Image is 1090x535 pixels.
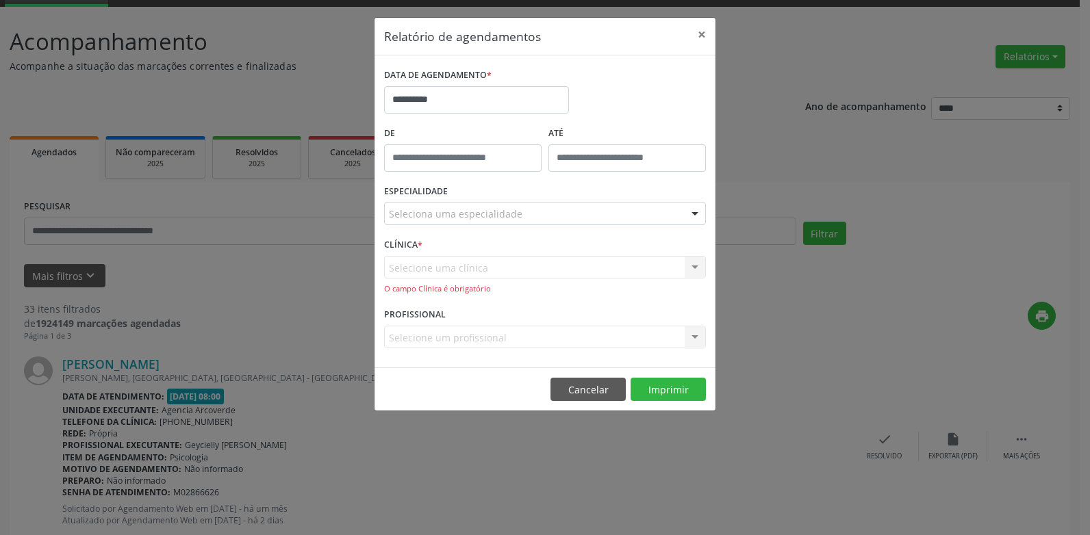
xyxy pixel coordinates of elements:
label: CLÍNICA [384,235,422,256]
h5: Relatório de agendamentos [384,27,541,45]
label: ATÉ [548,123,706,144]
button: Cancelar [550,378,626,401]
label: DATA DE AGENDAMENTO [384,65,492,86]
button: Imprimir [631,378,706,401]
label: De [384,123,542,144]
button: Close [688,18,715,51]
label: PROFISSIONAL [384,304,446,326]
span: Seleciona uma especialidade [389,207,522,221]
div: O campo Clínica é obrigatório [384,283,706,295]
label: ESPECIALIDADE [384,181,448,203]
